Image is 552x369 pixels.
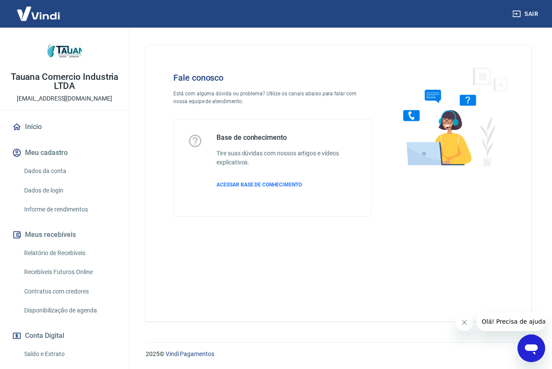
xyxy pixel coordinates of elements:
h4: Fale conosco [173,73,372,83]
iframe: Fechar mensagem [456,314,473,331]
p: 2025 © [146,350,531,359]
img: Fale conosco [386,59,517,174]
a: Saldo e Extrato [21,345,119,363]
a: Disponibilização de agenda [21,302,119,319]
a: Vindi Pagamentos [166,350,214,357]
a: Dados de login [21,182,119,199]
a: Contratos com credores [21,283,119,300]
a: Relatório de Recebíveis [21,244,119,262]
img: Vindi [10,0,66,27]
a: Informe de rendimentos [21,201,119,218]
a: ACESSAR BASE DE CONHECIMENTO [216,181,358,189]
h5: Base de conhecimento [216,133,358,142]
p: Está com alguma dúvida ou problema? Utilize os canais abaixo para falar com nossa equipe de atend... [173,90,372,105]
a: Início [10,117,119,136]
p: Tauana Comercio Industria LTDA [7,73,122,91]
a: Recebíveis Futuros Online [21,263,119,281]
h6: Tire suas dúvidas com nossos artigos e vídeos explicativos. [216,149,358,167]
a: Dados da conta [21,162,119,180]
iframe: Botão para abrir a janela de mensagens [517,334,545,362]
span: Olá! Precisa de ajuda? [5,6,72,13]
p: [EMAIL_ADDRESS][DOMAIN_NAME] [17,94,112,103]
button: Conta Digital [10,326,119,345]
span: ACESSAR BASE DE CONHECIMENTO [216,182,302,188]
button: Meus recebíveis [10,225,119,244]
button: Sair [511,6,542,22]
img: 4fc41aa3-9fce-4191-98ca-a6590a9ba3d2.jpeg [47,35,82,69]
iframe: Mensagem da empresa [477,312,545,331]
button: Meu cadastro [10,143,119,162]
